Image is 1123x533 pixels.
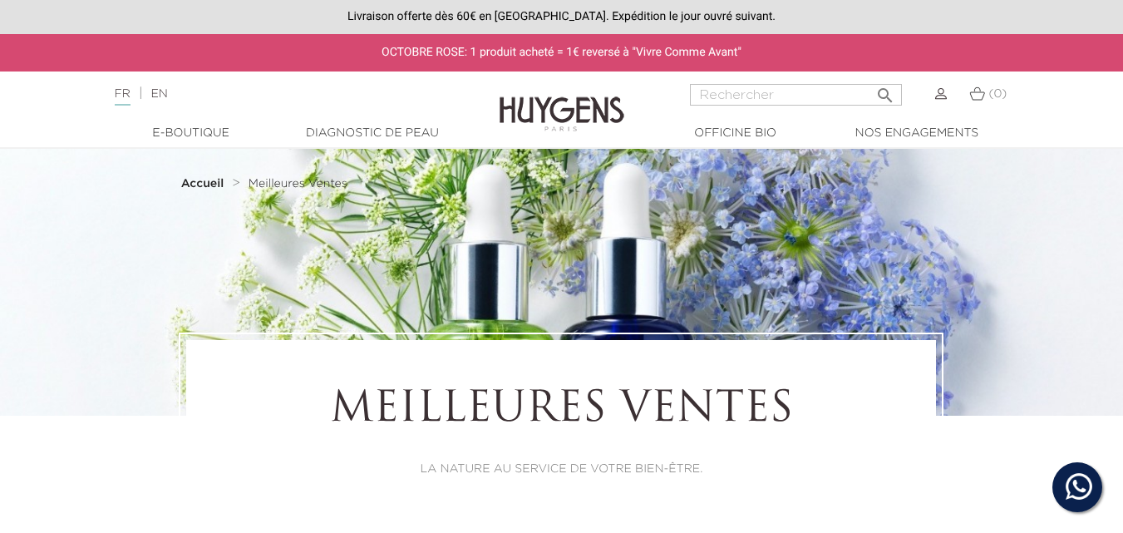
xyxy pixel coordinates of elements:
[875,81,895,101] i: 
[653,125,819,142] a: Officine Bio
[115,88,131,106] a: FR
[690,84,902,106] input: Rechercher
[834,125,1000,142] a: Nos engagements
[500,70,624,134] img: Huygens
[150,88,167,100] a: EN
[249,178,347,190] span: Meilleures Ventes
[289,125,456,142] a: Diagnostic de peau
[108,125,274,142] a: E-Boutique
[249,177,347,190] a: Meilleures Ventes
[988,88,1007,100] span: (0)
[870,79,900,101] button: 
[232,461,890,478] p: LA NATURE AU SERVICE DE VOTRE BIEN-ÊTRE.
[232,386,890,436] h1: Meilleures Ventes
[181,178,224,190] strong: Accueil
[181,177,228,190] a: Accueil
[106,84,456,104] div: |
